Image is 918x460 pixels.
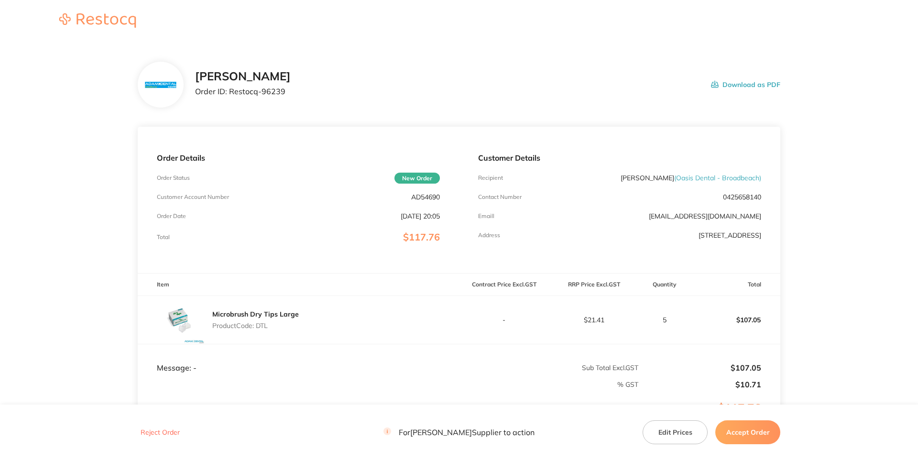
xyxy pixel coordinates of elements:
p: - [459,316,548,324]
p: Recipient [478,175,503,181]
button: Accept Order [715,420,780,444]
p: Order Date [157,213,186,219]
td: Message: - [138,344,459,372]
p: Sub Total ( 1 Items) [138,404,638,431]
p: Emaill [478,213,494,219]
p: Order ID: Restocq- 96239 [195,87,291,96]
th: RRP Price Excl. GST [549,274,639,296]
img: c2VpMmUzOQ [157,296,205,344]
p: Customer Details [478,153,761,162]
a: [EMAIL_ADDRESS][DOMAIN_NAME] [649,212,761,220]
span: $117.76 [403,231,440,243]
p: $10.71 [639,380,761,389]
th: Item [138,274,459,296]
span: New Order [394,173,440,184]
a: Microbrush Dry Tips Large [212,310,299,318]
span: ( Oasis Dental - Broadbeach ) [674,174,761,182]
h2: [PERSON_NAME] [195,70,291,83]
p: Order Status [157,175,190,181]
p: [PERSON_NAME] [621,174,761,182]
p: $21.41 [549,316,638,324]
img: N3hiYW42Mg [145,82,176,88]
th: Total [690,274,780,296]
th: Quantity [639,274,690,296]
p: % GST [138,381,638,388]
p: [STREET_ADDRESS] [699,231,761,239]
p: Order Details [157,153,440,162]
p: $117.76 [639,402,780,434]
p: $107.05 [639,363,761,372]
button: Download as PDF [711,70,780,99]
p: Product Code: DTL [212,322,299,329]
p: For [PERSON_NAME] Supplier to action [383,428,535,437]
p: Contact Number [478,194,522,200]
p: Total [157,234,170,241]
p: 5 [639,316,690,324]
button: Edit Prices [643,420,708,444]
p: AD54690 [411,193,440,201]
p: Customer Account Number [157,194,229,200]
img: Restocq logo [50,13,145,28]
p: 0425658140 [723,193,761,201]
p: [DATE] 20:05 [401,212,440,220]
p: Sub Total Excl. GST [459,364,638,372]
button: Reject Order [138,428,183,437]
p: Address [478,232,500,239]
p: $107.05 [691,308,780,331]
th: Contract Price Excl. GST [459,274,549,296]
a: Restocq logo [50,13,145,29]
